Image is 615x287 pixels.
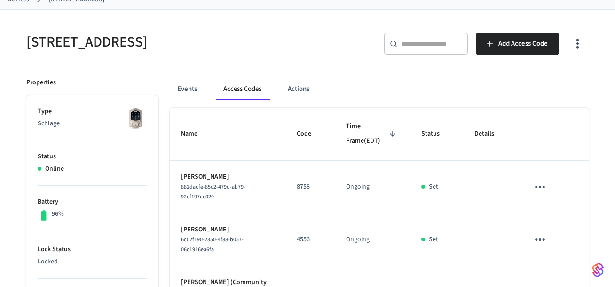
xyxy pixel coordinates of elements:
[181,172,274,182] p: [PERSON_NAME]
[170,78,205,100] button: Events
[170,78,589,100] div: ant example
[26,33,302,52] h5: [STREET_ADDRESS]
[124,107,147,130] img: Schlage Sense Smart Deadbolt with Camelot Trim, Front
[346,119,399,149] span: Time Frame(EDT)
[280,78,317,100] button: Actions
[38,245,147,254] p: Lock Status
[181,236,244,254] span: 6c02f190-2350-4f88-b057-06c1916ea6fa
[38,107,147,116] p: Type
[474,127,506,141] span: Details
[297,127,323,141] span: Code
[52,209,64,219] p: 96%
[181,127,210,141] span: Name
[181,225,274,235] p: [PERSON_NAME]
[38,257,147,267] p: Locked
[38,197,147,207] p: Battery
[26,78,56,88] p: Properties
[498,38,548,50] span: Add Access Code
[421,127,452,141] span: Status
[429,182,438,192] p: Set
[216,78,269,100] button: Access Codes
[476,33,559,55] button: Add Access Code
[335,161,410,213] td: Ongoing
[38,119,147,129] p: Schlage
[297,235,323,245] p: 4556
[297,182,323,192] p: 8758
[181,183,245,201] span: 882dacfe-85c2-479d-ab79-92cf197cc020
[38,152,147,162] p: Status
[45,164,64,174] p: Online
[335,213,410,266] td: Ongoing
[429,235,438,245] p: Set
[592,262,604,278] img: SeamLogoGradient.69752ec5.svg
